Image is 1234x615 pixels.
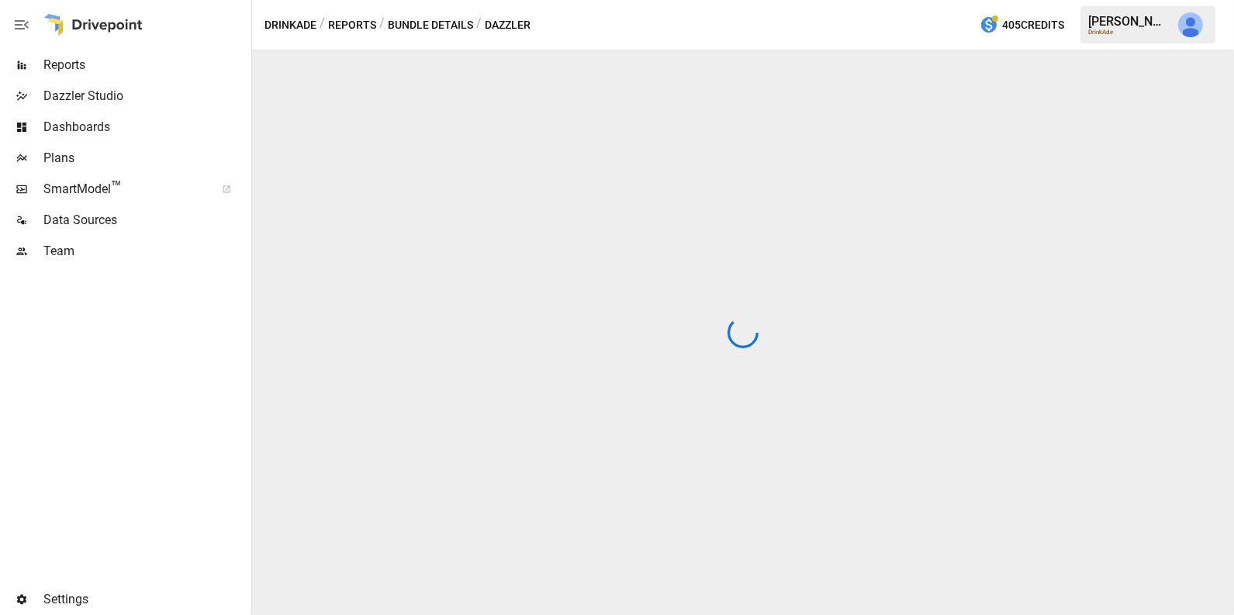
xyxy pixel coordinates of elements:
button: 405Credits [973,11,1070,40]
button: DrinkAde [264,16,316,35]
div: / [476,16,482,35]
div: [PERSON_NAME] [1088,14,1169,29]
img: Julie Wilton [1178,12,1203,37]
span: ™ [111,178,122,197]
span: Data Sources [43,211,248,230]
span: Reports [43,56,248,74]
button: Reports [328,16,376,35]
span: Plans [43,149,248,168]
span: Dazzler Studio [43,87,248,105]
span: SmartModel [43,180,205,199]
button: Julie Wilton [1169,3,1212,47]
div: DrinkAde [1088,29,1169,36]
span: Team [43,242,248,261]
div: / [379,16,385,35]
div: / [320,16,325,35]
span: 405 Credits [1002,16,1064,35]
button: Bundle Details [388,16,473,35]
span: Settings [43,590,248,609]
span: Dashboards [43,118,248,136]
